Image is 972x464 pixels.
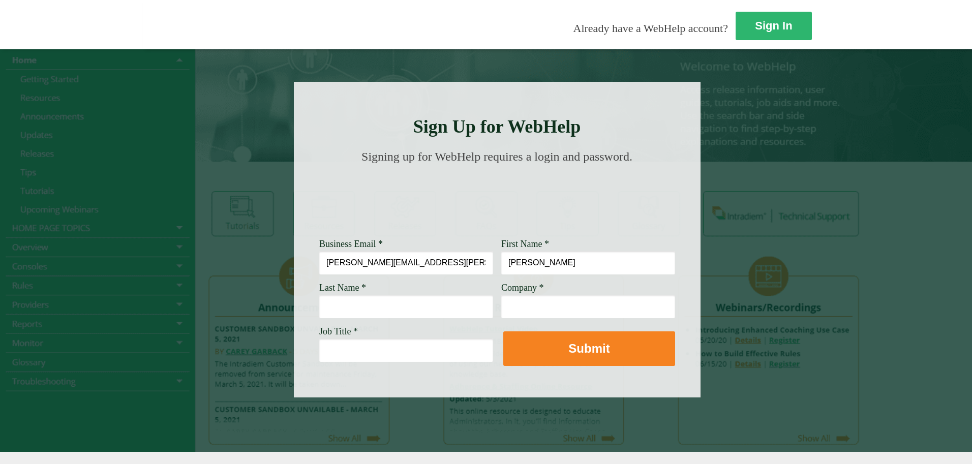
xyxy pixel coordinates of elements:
[736,12,812,40] a: Sign In
[319,326,358,336] span: Job Title *
[503,331,675,366] button: Submit
[413,116,581,137] strong: Sign Up for WebHelp
[319,239,383,249] span: Business Email *
[568,342,610,355] strong: Submit
[755,19,792,32] strong: Sign In
[361,150,632,163] span: Signing up for WebHelp requires a login and password.
[319,283,366,293] span: Last Name *
[325,174,669,225] img: Need Credentials? Sign up below. Have Credentials? Use the sign-in button.
[501,239,549,249] span: First Name *
[573,22,728,35] span: Already have a WebHelp account?
[501,283,544,293] span: Company *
